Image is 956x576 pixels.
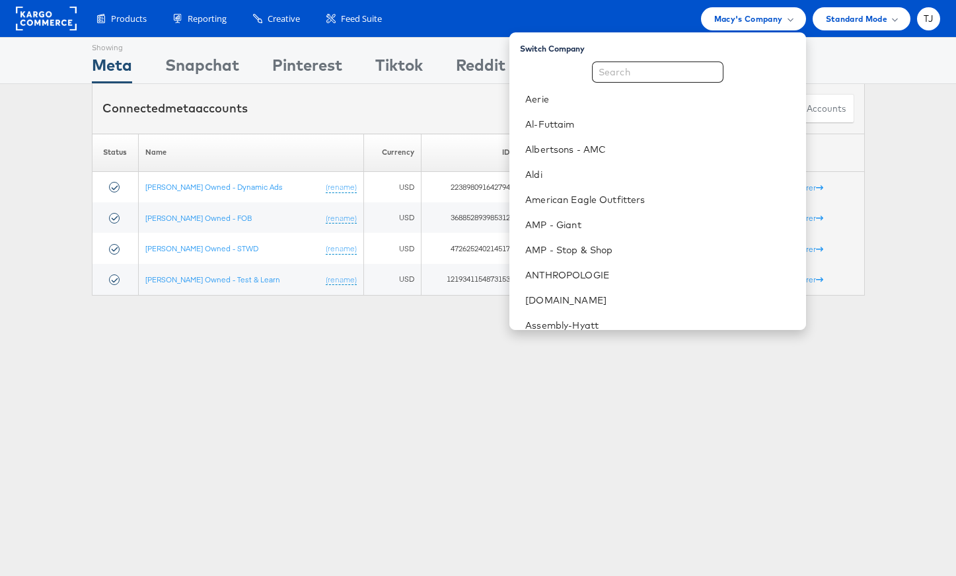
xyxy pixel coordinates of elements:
th: Currency [364,134,422,171]
span: Products [111,13,147,25]
span: Creative [268,13,300,25]
span: Feed Suite [341,13,382,25]
span: Reporting [188,13,227,25]
a: American Eagle Outfitters [525,193,795,206]
td: USD [364,233,422,264]
div: Tiktok [375,54,423,83]
a: (rename) [326,181,357,192]
span: Macy's Company [714,12,783,26]
a: ANTHROPOLOGIE [525,268,795,282]
td: 472625240214517 [422,233,517,264]
a: [PERSON_NAME] Owned - Dynamic Ads [145,181,283,191]
a: Assembly-Hyatt [525,319,795,332]
a: Al-Futtaim [525,118,795,131]
td: USD [364,171,422,202]
span: Standard Mode [826,12,887,26]
td: 223898091642794 [422,171,517,202]
td: USD [364,202,422,233]
div: Showing [92,38,132,54]
a: Albertsons - AMC [525,143,795,156]
div: Pinterest [272,54,342,83]
a: [DOMAIN_NAME] [525,294,795,307]
td: USD [364,264,422,295]
a: AMP - Giant [525,218,795,231]
td: 368852893985312 [422,202,517,233]
a: AMP - Stop & Shop [525,243,795,257]
a: [PERSON_NAME] Owned - Test & Learn [145,274,280,284]
span: TJ [924,15,934,23]
a: [PERSON_NAME] Owned - FOB [145,212,252,222]
span: meta [165,101,196,116]
td: 1219341154873153 [422,264,517,295]
th: Status [92,134,139,171]
input: Search [592,62,723,83]
th: ID [422,134,517,171]
a: (rename) [326,212,357,224]
div: Snapchat [165,54,239,83]
div: Meta [92,54,132,83]
a: (rename) [326,274,357,285]
a: [PERSON_NAME] Owned - STWD [145,243,258,253]
a: (rename) [326,243,357,254]
a: Aerie [525,93,795,106]
th: Name [139,134,364,171]
div: Connected accounts [102,100,248,117]
a: Aldi [525,168,795,181]
div: Reddit [456,54,505,83]
div: Switch Company [520,38,805,54]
